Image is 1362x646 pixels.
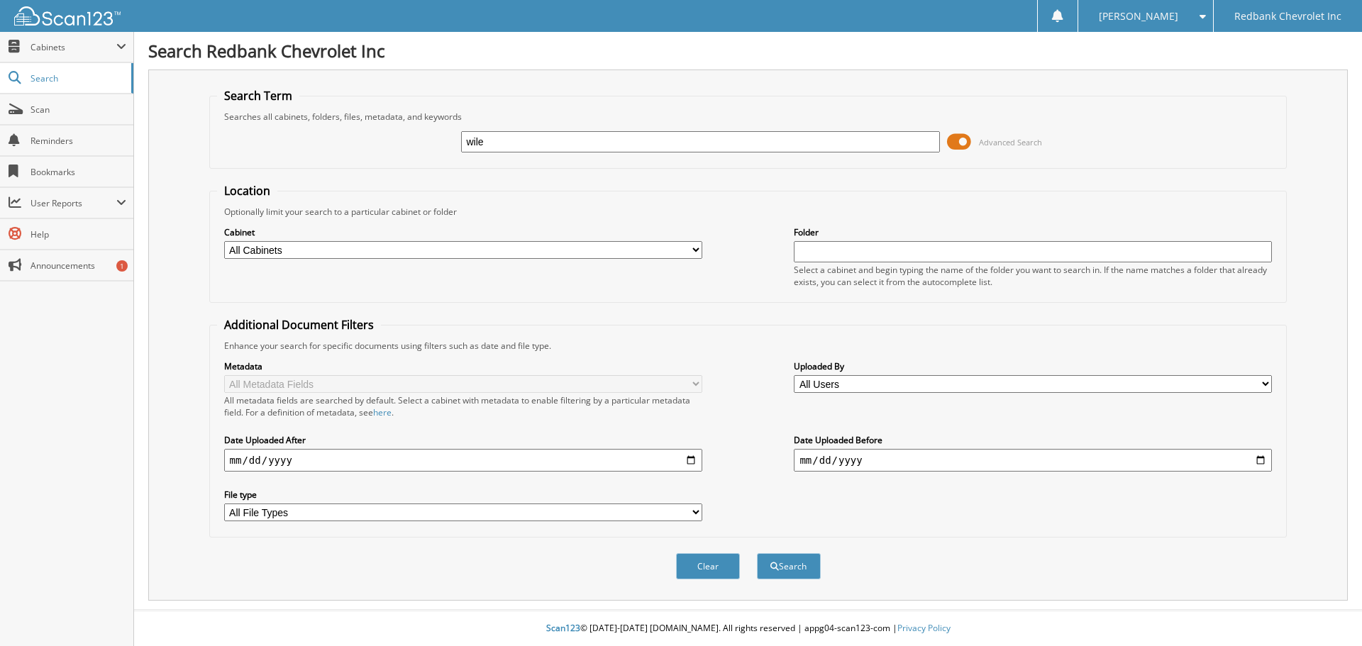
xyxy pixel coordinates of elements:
span: Scan [31,104,126,116]
div: © [DATE]-[DATE] [DOMAIN_NAME]. All rights reserved | appg04-scan123-com | [134,611,1362,646]
a: here [373,406,392,418]
label: Date Uploaded After [224,434,702,446]
span: Bookmarks [31,166,126,178]
span: Advanced Search [979,137,1042,147]
button: Clear [676,553,740,579]
div: All metadata fields are searched by default. Select a cabinet with metadata to enable filtering b... [224,394,702,418]
legend: Additional Document Filters [217,317,381,333]
legend: Location [217,183,277,199]
a: Privacy Policy [897,622,951,634]
div: Optionally limit your search to a particular cabinet or folder [217,206,1280,218]
label: Uploaded By [794,360,1272,372]
span: [PERSON_NAME] [1099,12,1178,21]
label: Metadata [224,360,702,372]
iframe: Chat Widget [1291,578,1362,646]
div: Enhance your search for specific documents using filters such as date and file type. [217,340,1280,352]
div: Select a cabinet and begin typing the name of the folder you want to search in. If the name match... [794,264,1272,288]
span: Reminders [31,135,126,147]
label: Date Uploaded Before [794,434,1272,446]
span: Search [31,72,124,84]
h1: Search Redbank Chevrolet Inc [148,39,1348,62]
div: 1 [116,260,128,272]
label: Cabinet [224,226,702,238]
span: User Reports [31,197,116,209]
span: Redbank Chevrolet Inc [1234,12,1341,21]
div: Searches all cabinets, folders, files, metadata, and keywords [217,111,1280,123]
span: Scan123 [546,622,580,634]
input: end [794,449,1272,472]
legend: Search Term [217,88,299,104]
img: scan123-logo-white.svg [14,6,121,26]
span: Help [31,228,126,240]
input: start [224,449,702,472]
button: Search [757,553,821,579]
label: File type [224,489,702,501]
label: Folder [794,226,1272,238]
span: Announcements [31,260,126,272]
span: Cabinets [31,41,116,53]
